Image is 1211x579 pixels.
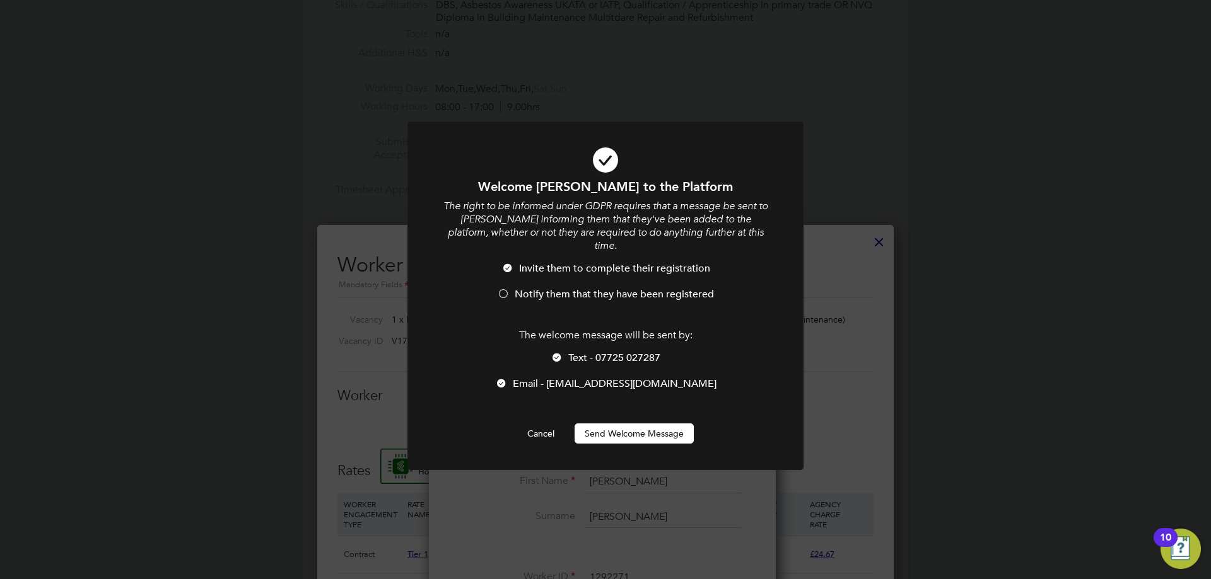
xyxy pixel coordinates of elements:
div: 10 [1160,537,1171,554]
p: The welcome message will be sent by: [442,329,769,342]
span: Email - [EMAIL_ADDRESS][DOMAIN_NAME] [513,377,717,390]
h1: Welcome [PERSON_NAME] to the Platform [442,178,769,195]
span: Text - 07725 027287 [568,352,660,364]
button: Send Welcome Message [575,423,694,444]
button: Cancel [517,423,565,444]
span: Notify them that they have been registered [515,288,714,301]
span: Invite them to complete their registration [519,262,710,275]
i: The right to be informed under GDPR requires that a message be sent to [PERSON_NAME] informing th... [443,200,768,251]
button: Open Resource Center, 10 new notifications [1161,529,1201,569]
